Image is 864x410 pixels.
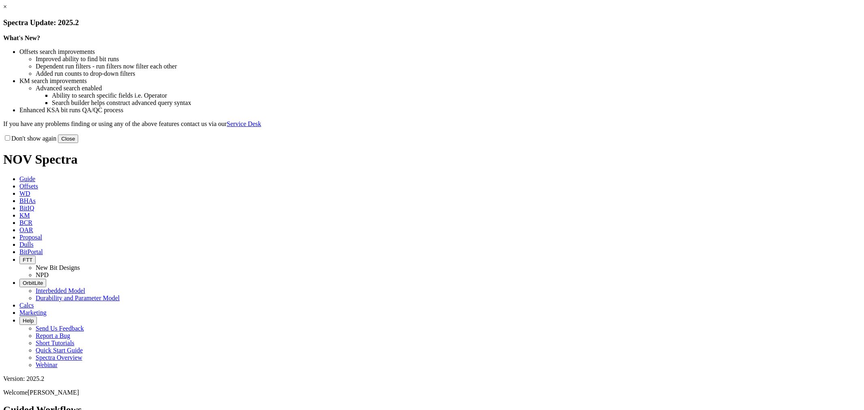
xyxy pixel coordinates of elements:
span: WD [19,190,30,197]
a: Webinar [36,361,58,368]
a: Report a Bug [36,332,70,339]
span: FTT [23,257,32,263]
span: Offsets [19,183,38,190]
p: Welcome [3,389,861,396]
a: Short Tutorials [36,340,75,346]
span: OAR [19,226,33,233]
li: KM search improvements [19,77,861,85]
input: Don't show again [5,135,10,141]
span: Dulls [19,241,34,248]
a: × [3,3,7,10]
span: Calcs [19,302,34,309]
span: BHAs [19,197,36,204]
span: [PERSON_NAME] [28,389,79,396]
span: Marketing [19,309,47,316]
a: Interbedded Model [36,287,85,294]
span: Proposal [19,234,42,241]
button: Close [58,135,78,143]
a: New Bit Designs [36,264,80,271]
li: Dependent run filters - run filters now filter each other [36,63,861,70]
li: Ability to search specific fields i.e. Operator [52,92,861,99]
a: Quick Start Guide [36,347,83,354]
strong: What's New? [3,34,40,41]
h1: NOV Spectra [3,152,861,167]
label: Don't show again [3,135,56,142]
a: Send Us Feedback [36,325,84,332]
h3: Spectra Update: 2025.2 [3,18,861,27]
li: Search builder helps construct advanced query syntax [52,99,861,107]
a: Service Desk [227,120,261,127]
span: Help [23,318,34,324]
span: Guide [19,175,35,182]
span: BCR [19,219,32,226]
li: Enhanced KSA bit runs QA/QC process [19,107,861,114]
li: Improved ability to find bit runs [36,56,861,63]
li: Advanced search enabled [36,85,861,92]
div: Version: 2025.2 [3,375,861,382]
p: If you have any problems finding or using any of the above features contact us via our [3,120,861,128]
span: OrbitLite [23,280,43,286]
a: Spectra Overview [36,354,82,361]
li: Added run counts to drop-down filters [36,70,861,77]
a: Durability and Parameter Model [36,295,120,301]
span: BitIQ [19,205,34,211]
a: NPD [36,271,49,278]
li: Offsets search improvements [19,48,861,56]
span: KM [19,212,30,219]
span: BitPortal [19,248,43,255]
